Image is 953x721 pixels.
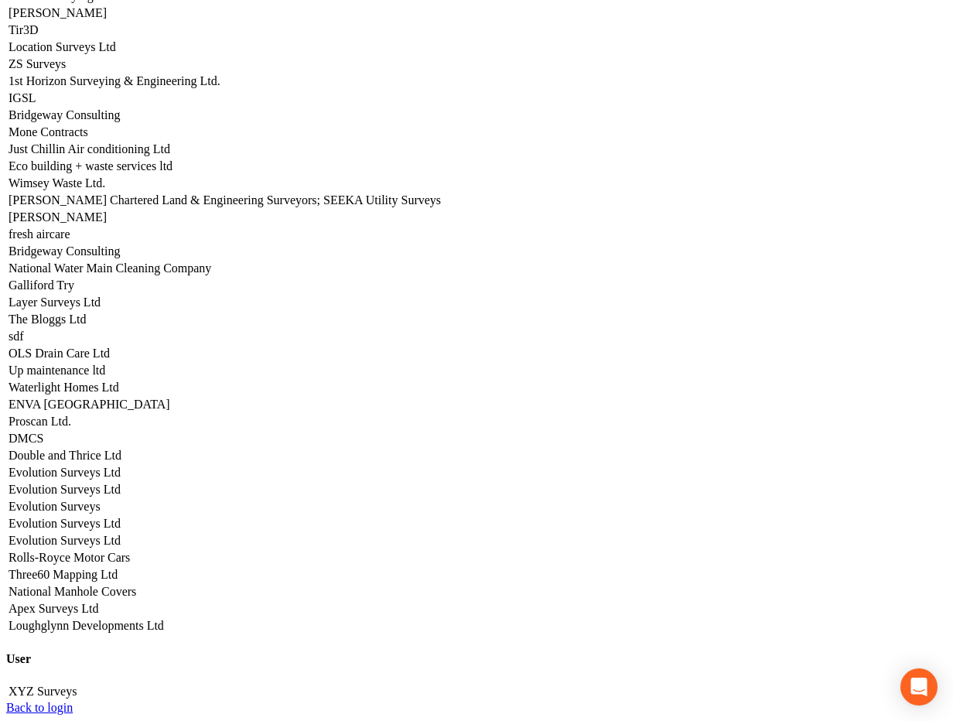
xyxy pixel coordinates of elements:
a: [PERSON_NAME] [9,6,107,19]
a: ENVA [GEOGRAPHIC_DATA] [9,398,170,411]
a: Wimsey Waste Ltd. [9,176,105,190]
a: Evolution Surveys Ltd [9,517,121,530]
a: Evolution Surveys Ltd [9,483,121,496]
a: Evolution Surveys Ltd [9,466,121,479]
a: Loughglynn Developments Ltd [9,619,164,632]
a: IGSL [9,91,36,104]
a: Waterlight Homes Ltd [9,381,119,394]
a: Evolution Surveys [9,500,101,513]
a: Eco building + waste services ltd [9,159,172,173]
a: Bridgeway Consulting [9,108,120,121]
a: Bridgeway Consulting [9,244,120,258]
a: Proscan Ltd. [9,415,71,428]
a: sdf [9,330,24,343]
a: Double and Thrice Ltd [9,449,121,462]
a: National Water Main Cleaning Company [9,261,211,275]
a: [PERSON_NAME] [9,210,107,224]
a: Up maintenance ltd [9,364,105,377]
a: 1st Horizon Surveying & Engineering Ltd. [9,74,220,87]
a: Evolution Surveys Ltd [9,534,121,547]
a: National Manhole Covers [9,585,136,598]
a: ZS Surveys [9,57,66,70]
a: Layer Surveys Ltd [9,296,101,309]
h4: User [6,652,947,666]
a: Location Surveys Ltd [9,40,116,53]
a: Rolls-Royce Motor Cars [9,551,130,564]
a: Mone Contracts [9,125,88,138]
a: Tir3D [9,23,39,36]
a: [PERSON_NAME] Chartered Land & Engineering Surveyors; SEEKA Utility Surveys [9,193,441,207]
a: OLS Drain Care Ltd [9,347,110,360]
div: Open Intercom Messenger [900,668,938,706]
a: Galliford Try [9,278,74,292]
a: Just Chillin Air conditioning Ltd [9,142,170,155]
a: The Bloggs Ltd [9,313,86,326]
a: fresh aircare [9,227,70,241]
a: Back to login [6,701,73,714]
a: DMCS [9,432,43,445]
a: XYZ Surveys [9,685,77,698]
a: Apex Surveys Ltd [9,602,98,615]
a: Three60 Mapping Ltd [9,568,118,581]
